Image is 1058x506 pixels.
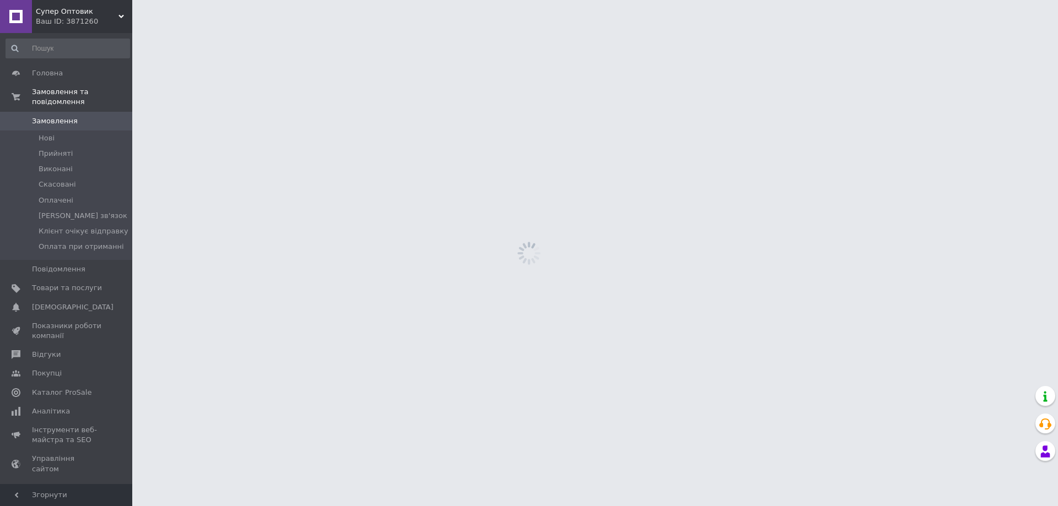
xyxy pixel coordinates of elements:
span: Відгуки [32,350,61,360]
span: Товари та послуги [32,283,102,293]
span: Нові [39,133,55,143]
span: Прийняті [39,149,73,159]
span: Супер Оптовик [36,7,118,17]
span: Оплачені [39,195,73,205]
span: Замовлення та повідомлення [32,87,132,107]
span: Виконані [39,164,73,174]
span: [DEMOGRAPHIC_DATA] [32,302,114,312]
span: Клієнт очікує відправку [39,226,128,236]
span: Аналітика [32,406,70,416]
div: Ваш ID: 3871260 [36,17,132,26]
span: Замовлення [32,116,78,126]
span: Показники роботи компанії [32,321,102,341]
span: Повідомлення [32,264,85,274]
span: Скасовані [39,179,76,189]
span: Оплата при отриманні [39,242,124,252]
input: Пошук [6,39,130,58]
span: Головна [32,68,63,78]
span: Покупці [32,368,62,378]
span: Гаманець компанії [32,483,102,503]
span: Управління сайтом [32,454,102,474]
span: Інструменти веб-майстра та SEO [32,425,102,445]
span: [PERSON_NAME] зв'язок [39,211,127,221]
span: Каталог ProSale [32,388,91,398]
